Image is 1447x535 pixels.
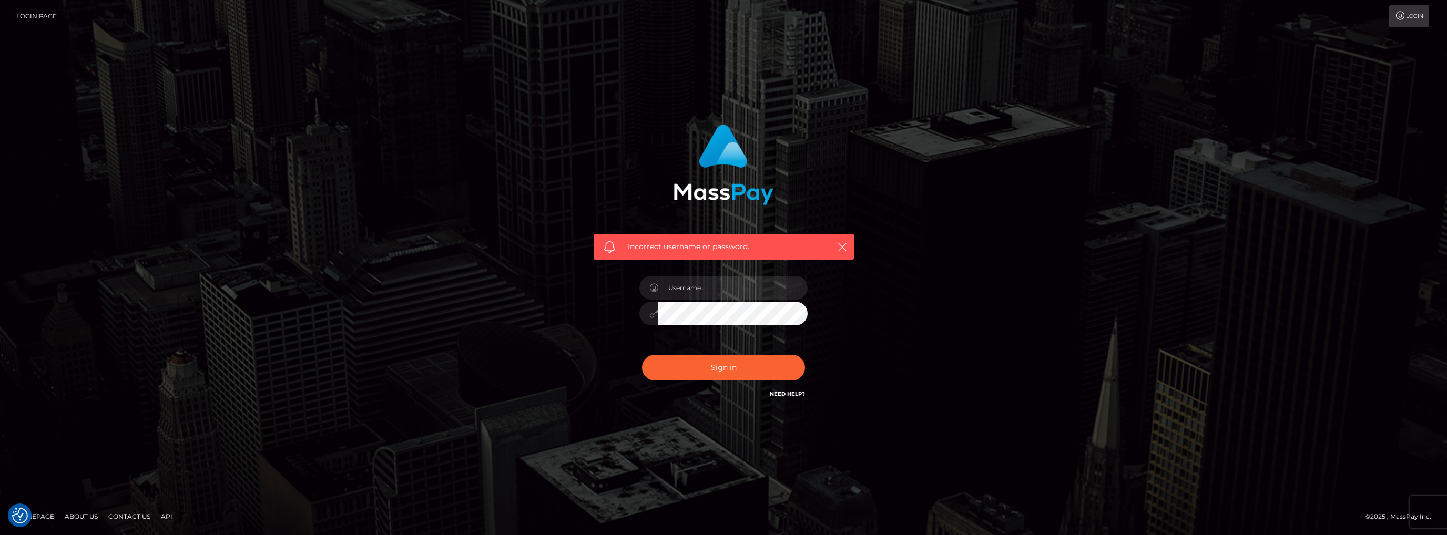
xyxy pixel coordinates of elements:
[628,241,820,252] span: Incorrect username or password.
[12,508,58,524] a: Homepage
[12,508,28,523] img: Revisit consent button
[104,508,155,524] a: Contact Us
[157,508,177,524] a: API
[1365,511,1439,522] div: © 2025 , MassPay Inc.
[658,276,808,300] input: Username...
[16,5,57,27] a: Login Page
[770,390,805,397] a: Need Help?
[674,125,773,205] img: MassPay Login
[1389,5,1429,27] a: Login
[642,355,805,380] button: Sign in
[12,508,28,523] button: Consent Preferences
[60,508,102,524] a: About Us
